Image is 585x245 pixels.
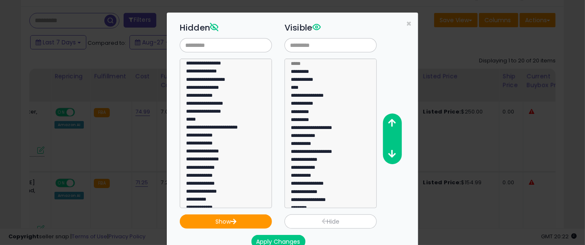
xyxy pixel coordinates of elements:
button: Show [180,214,272,229]
button: Hide [285,214,377,229]
h3: Hidden [180,21,272,34]
h3: Visible [285,21,377,34]
span: × [406,18,412,30]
